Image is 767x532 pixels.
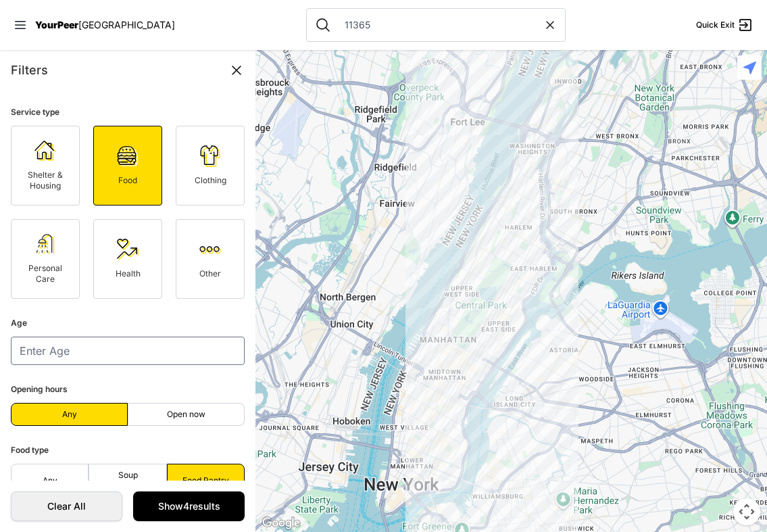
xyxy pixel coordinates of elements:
a: Open this area in Google Maps (opens a new window) [259,514,303,532]
span: Shelter & Housing [28,170,63,191]
a: Shelter & Housing [11,126,80,205]
span: YourPeer [35,19,78,30]
a: Health [93,219,162,299]
span: Soup Kitchen [103,470,152,491]
span: Food [118,175,137,185]
span: Quick Exit [696,20,735,30]
span: Filters [11,63,48,77]
a: Quick Exit [696,17,753,33]
span: Other [199,268,221,279]
span: Any [62,409,77,420]
a: Clear All [11,491,122,521]
a: YourPeer[GEOGRAPHIC_DATA] [35,21,175,29]
span: Open now [167,409,205,420]
a: Food [93,126,162,205]
span: Personal Care [28,263,62,284]
span: Any [43,475,57,486]
a: Clothing [176,126,245,205]
input: Search [337,18,543,32]
span: Age [11,318,27,328]
input: Enter Age [11,337,245,365]
span: Health [116,268,141,279]
a: Personal Care [11,219,80,299]
a: Other [176,219,245,299]
span: Opening hours [11,384,68,394]
span: Clear All [25,500,108,513]
span: [GEOGRAPHIC_DATA] [78,19,175,30]
span: Food Pantry [182,475,229,486]
button: Map camera controls [733,498,760,525]
span: Food type [11,445,49,455]
img: Google [259,514,303,532]
a: Show4results [133,491,245,521]
span: Service type [11,107,59,117]
span: Clothing [195,175,226,185]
